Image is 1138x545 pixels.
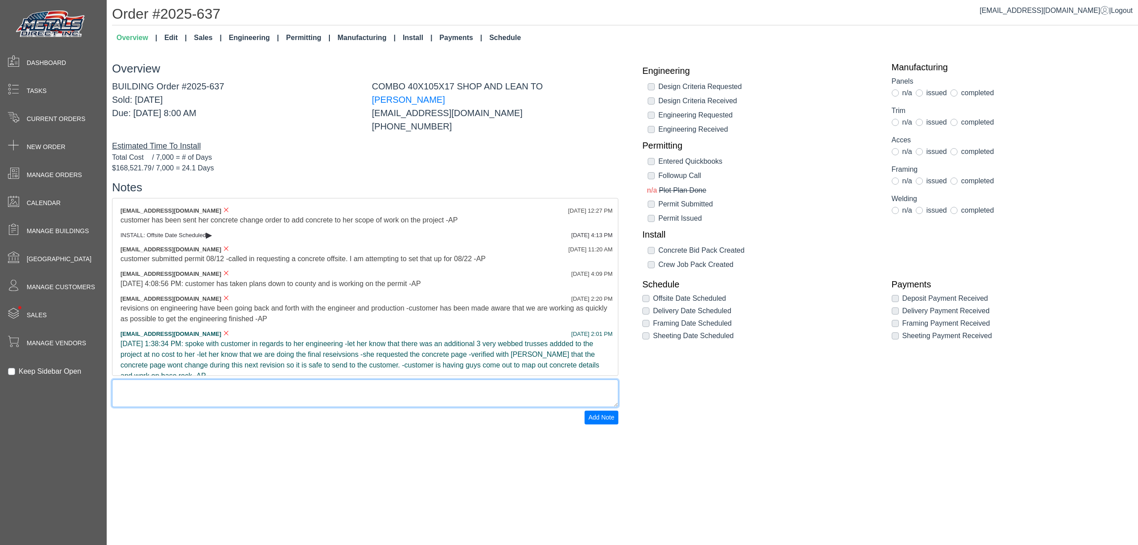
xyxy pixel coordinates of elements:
span: Manage Customers [27,283,95,292]
h1: Order #2025-637 [112,5,1138,25]
span: [EMAIL_ADDRESS][DOMAIN_NAME] [120,295,221,302]
a: Payments [436,29,486,47]
span: Tasks [27,86,47,96]
div: customer has been sent her concrete change order to add concrete to her scope of work on the proj... [120,215,610,226]
div: INSTALL: Offsite Date Scheduled [120,231,610,240]
span: Manage Orders [27,170,82,180]
label: Framing Date Scheduled [653,318,732,329]
div: [DATE] 4:08:56 PM: customer has taken plans down to county and is working on the permit -AP [120,279,610,289]
img: Metals Direct Inc Logo [13,8,89,41]
div: [DATE] 1:38:34 PM: spoke with customer in regards to her engineering -let her know that there was... [120,339,610,381]
a: Install [399,29,436,47]
a: Sales [190,29,225,47]
span: Calendar [27,198,60,208]
span: Manage Buildings [27,226,89,236]
span: [EMAIL_ADDRESS][DOMAIN_NAME] [120,270,221,277]
span: • [8,293,31,322]
a: Payments [892,279,1128,290]
span: $168,521.79 [112,163,152,174]
a: Schedule [642,279,878,290]
label: Delivery Date Scheduled [653,306,731,316]
label: Delivery Payment Received [902,306,990,316]
span: ▸ [206,232,212,238]
div: revisions on engineering have been going back and forth with the engineer and production -custome... [120,303,610,324]
a: Engineering [642,65,878,76]
span: Total Cost [112,152,152,163]
label: Framing Payment Received [902,318,990,329]
a: Edit [161,29,191,47]
span: [GEOGRAPHIC_DATA] [27,254,92,264]
span: [EMAIL_ADDRESS][DOMAIN_NAME] [120,246,221,253]
div: COMBO 40X105X17 SHOP AND LEAN TO [EMAIL_ADDRESS][DOMAIN_NAME] [PHONE_NUMBER] [365,80,625,133]
span: Add Note [589,414,614,421]
span: Dashboard [27,58,66,68]
div: | [980,5,1133,16]
span: [EMAIL_ADDRESS][DOMAIN_NAME] [120,207,221,214]
a: Permitting [283,29,334,47]
div: / 7,000 = # of Days [112,152,618,163]
a: Overview [113,29,161,47]
div: [DATE] 2:01 PM [571,330,613,339]
div: [DATE] 2:20 PM [571,295,613,303]
div: / 7,000 = 24.1 Days [112,163,618,174]
span: New Order [27,142,65,152]
div: [DATE] 11:20 AM [569,245,613,254]
span: Sales [27,311,47,320]
div: [DATE] 4:09 PM [571,270,613,279]
a: Manufacturing [892,62,1128,73]
a: Permitting [642,140,878,151]
span: [EMAIL_ADDRESS][DOMAIN_NAME] [120,331,221,337]
a: [PERSON_NAME] [372,95,445,105]
button: Add Note [585,411,618,424]
a: Install [642,229,878,240]
h3: Overview [112,62,618,76]
div: Estimated Time To Install [112,140,618,152]
label: Keep Sidebar Open [19,366,81,377]
label: Sheeting Date Scheduled [653,331,733,341]
label: Deposit Payment Received [902,293,988,304]
span: Current Orders [27,114,85,124]
span: Manage Vendors [27,339,86,348]
label: Offsite Date Scheduled [653,293,726,304]
div: [DATE] 12:27 PM [568,206,613,215]
span: Logout [1111,7,1133,14]
h3: Notes [112,181,618,194]
div: [DATE] 4:13 PM [571,231,613,240]
a: Engineering [225,29,283,47]
div: customer submitted permit 08/12 -called in requesting a concrete offsite. I am attempting to set ... [120,254,610,264]
div: BUILDING Order #2025-637 Sold: [DATE] Due: [DATE] 8:00 AM [105,80,365,133]
label: Sheeting Payment Received [902,331,992,341]
a: Schedule [486,29,525,47]
a: Manufacturing [334,29,399,47]
a: [EMAIL_ADDRESS][DOMAIN_NAME] [980,7,1109,14]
